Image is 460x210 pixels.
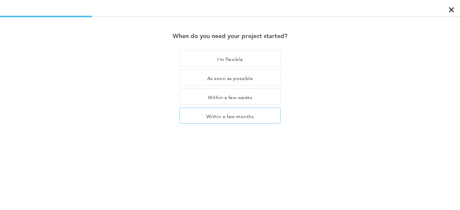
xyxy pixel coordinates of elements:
div: Within a few months [179,108,281,124]
iframe: Drift Widget Chat Controller [344,167,453,203]
div: When do you need your project started? [119,31,341,41]
div: Within a few weeks [179,89,281,105]
div: As soon as possible [179,69,281,86]
div: I'm flexible [179,50,281,66]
